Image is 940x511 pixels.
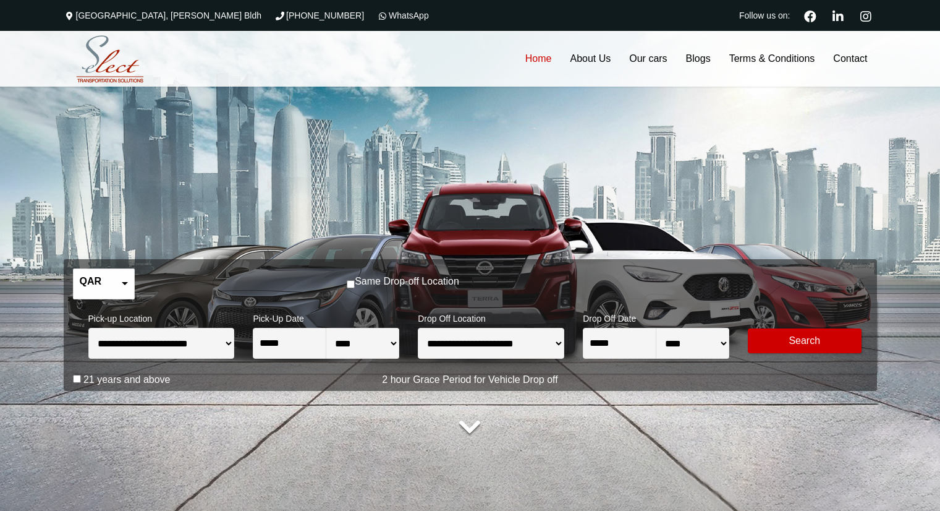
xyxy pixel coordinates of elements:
[83,374,171,386] label: 21 years and above
[88,306,235,328] span: Pick-up Location
[516,31,561,87] a: Home
[64,372,877,387] p: 2 hour Grace Period for Vehicle Drop off
[418,306,564,328] span: Drop Off Location
[253,306,399,328] span: Pick-Up Date
[561,31,620,87] a: About Us
[355,275,459,288] label: Same Drop-off Location
[583,306,729,328] span: Drop Off Date
[828,9,849,22] a: Linkedin
[80,275,102,288] label: QAR
[620,31,676,87] a: Our cars
[720,31,824,87] a: Terms & Conditions
[855,9,877,22] a: Instagram
[799,9,821,22] a: Facebook
[824,31,876,87] a: Contact
[274,11,364,20] a: [PHONE_NUMBER]
[376,11,429,20] a: WhatsApp
[748,328,862,353] button: Modify Search
[67,33,153,86] img: Select Rent a Car
[677,31,720,87] a: Blogs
